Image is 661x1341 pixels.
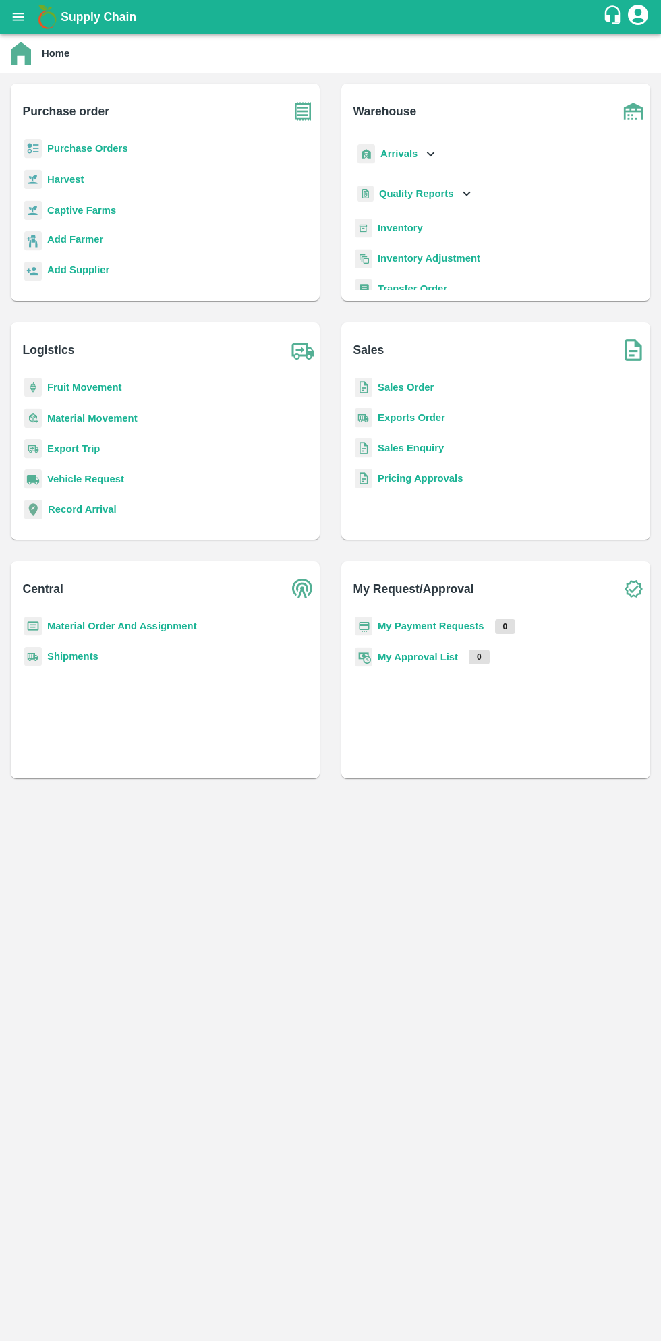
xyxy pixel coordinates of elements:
div: Arrivals [355,139,438,169]
a: Shipments [47,651,98,662]
img: qualityReport [357,186,374,202]
b: Arrivals [380,148,418,159]
img: soSales [616,333,650,367]
b: Supply Chain [61,10,136,24]
a: Captive Farms [47,205,116,216]
b: Sales [353,341,384,360]
a: My Approval List [378,652,458,662]
a: Pricing Approvals [378,473,463,484]
div: customer-support [602,5,626,29]
a: Add Supplier [47,262,109,281]
img: truck [286,333,320,367]
a: Inventory [378,223,423,233]
a: Harvest [47,174,84,185]
b: Add Farmer [47,234,103,245]
p: 0 [469,650,490,664]
img: vehicle [24,469,42,489]
a: Purchase Orders [47,143,128,154]
a: Supply Chain [61,7,602,26]
img: payment [355,617,372,636]
a: Sales Enquiry [378,443,444,453]
img: sales [355,378,372,397]
img: central [286,572,320,606]
img: approval [355,647,372,667]
button: open drawer [3,1,34,32]
a: Material Order And Assignment [47,621,197,631]
b: Warehouse [353,102,417,121]
a: My Payment Requests [378,621,484,631]
b: Central [23,579,63,598]
img: purchase [286,94,320,128]
img: logo [34,3,61,30]
img: inventory [355,249,372,268]
img: sales [355,469,372,488]
a: Transfer Order [378,283,447,294]
img: shipments [24,647,42,666]
div: Quality Reports [355,180,474,208]
a: Material Movement [47,413,138,424]
img: harvest [24,200,42,221]
img: sales [355,438,372,458]
img: farmer [24,231,42,251]
a: Inventory Adjustment [378,253,480,264]
b: Purchase order [23,102,109,121]
img: material [24,408,42,428]
img: home [11,42,31,65]
a: Sales Order [378,382,434,393]
img: warehouse [616,94,650,128]
div: account of current user [626,3,650,31]
img: supplier [24,262,42,281]
b: Quality Reports [379,188,454,199]
p: 0 [495,619,516,634]
a: Vehicle Request [47,474,124,484]
img: fruit [24,378,42,397]
b: Add Supplier [47,264,109,275]
b: Home [42,48,69,59]
img: check [616,572,650,606]
img: centralMaterial [24,617,42,636]
b: Logistics [23,341,75,360]
a: Add Farmer [47,232,103,250]
a: Fruit Movement [47,382,122,393]
a: Exports Order [378,412,445,423]
img: recordArrival [24,500,42,519]
img: harvest [24,169,42,190]
img: whInventory [355,219,372,238]
img: whTransfer [355,279,372,299]
img: delivery [24,439,42,459]
img: reciept [24,139,42,159]
a: Record Arrival [48,504,117,515]
b: My Request/Approval [353,579,474,598]
img: whArrival [357,144,375,164]
img: shipments [355,408,372,428]
a: Export Trip [47,443,100,454]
